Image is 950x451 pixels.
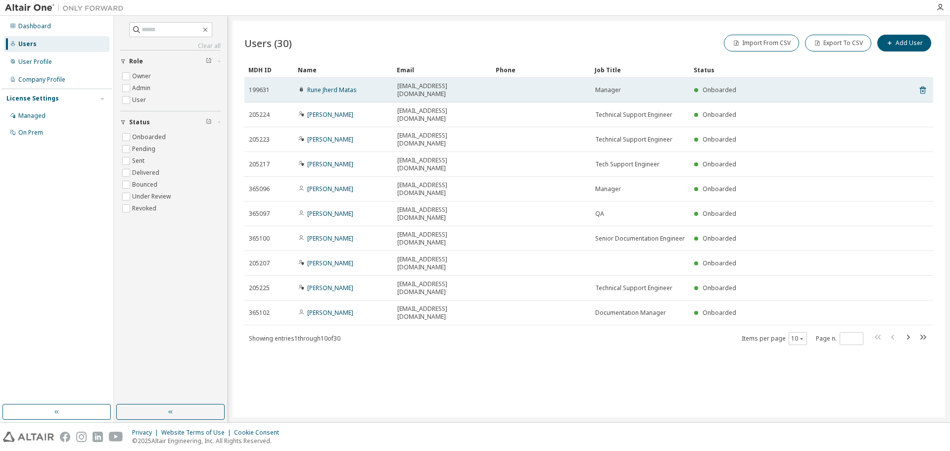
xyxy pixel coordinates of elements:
[249,136,270,144] span: 205223
[397,107,487,123] span: [EMAIL_ADDRESS][DOMAIN_NAME]
[397,62,488,78] div: Email
[397,132,487,148] span: [EMAIL_ADDRESS][DOMAIN_NAME]
[18,76,65,84] div: Company Profile
[244,36,292,50] span: Users (30)
[3,432,54,442] img: altair_logo.svg
[249,185,270,193] span: 365096
[93,432,103,442] img: linkedin.svg
[307,234,353,243] a: [PERSON_NAME]
[307,86,357,94] a: Rune Jherd Matas
[595,185,621,193] span: Manager
[595,160,660,168] span: Tech Support Engineer
[595,309,666,317] span: Documentation Manager
[132,131,168,143] label: Onboarded
[129,57,143,65] span: Role
[595,235,685,243] span: Senior Documentation Engineer
[234,429,285,437] div: Cookie Consent
[703,185,736,193] span: Onboarded
[249,309,270,317] span: 365102
[76,432,87,442] img: instagram.svg
[248,62,290,78] div: MDH ID
[249,210,270,218] span: 365097
[805,35,871,51] button: Export To CSV
[397,82,487,98] span: [EMAIL_ADDRESS][DOMAIN_NAME]
[132,429,161,437] div: Privacy
[724,35,799,51] button: Import From CSV
[595,136,672,144] span: Technical Support Engineer
[703,308,736,317] span: Onboarded
[595,284,672,292] span: Technical Support Engineer
[703,160,736,168] span: Onboarded
[132,155,146,167] label: Sent
[18,58,52,66] div: User Profile
[60,432,70,442] img: facebook.svg
[132,143,157,155] label: Pending
[595,62,686,78] div: Job Title
[397,255,487,271] span: [EMAIL_ADDRESS][DOMAIN_NAME]
[703,86,736,94] span: Onboarded
[307,185,353,193] a: [PERSON_NAME]
[703,110,736,119] span: Onboarded
[6,95,59,102] div: License Settings
[307,209,353,218] a: [PERSON_NAME]
[5,3,129,13] img: Altair One
[109,432,123,442] img: youtube.svg
[397,156,487,172] span: [EMAIL_ADDRESS][DOMAIN_NAME]
[703,234,736,243] span: Onboarded
[397,206,487,222] span: [EMAIL_ADDRESS][DOMAIN_NAME]
[307,160,353,168] a: [PERSON_NAME]
[307,308,353,317] a: [PERSON_NAME]
[132,179,159,191] label: Bounced
[161,429,234,437] div: Website Terms of Use
[129,118,150,126] span: Status
[703,209,736,218] span: Onboarded
[397,305,487,321] span: [EMAIL_ADDRESS][DOMAIN_NAME]
[18,40,37,48] div: Users
[595,111,672,119] span: Technical Support Engineer
[18,112,46,120] div: Managed
[132,191,173,202] label: Under Review
[496,62,587,78] div: Phone
[397,280,487,296] span: [EMAIL_ADDRESS][DOMAIN_NAME]
[791,335,805,343] button: 10
[132,94,148,106] label: User
[307,284,353,292] a: [PERSON_NAME]
[120,42,221,50] a: Clear all
[307,259,353,267] a: [PERSON_NAME]
[816,332,863,345] span: Page n.
[307,110,353,119] a: [PERSON_NAME]
[703,284,736,292] span: Onboarded
[703,135,736,144] span: Onboarded
[120,111,221,133] button: Status
[249,284,270,292] span: 205225
[249,259,270,267] span: 205207
[742,332,807,345] span: Items per page
[595,210,604,218] span: QA
[18,22,51,30] div: Dashboard
[595,86,621,94] span: Manager
[18,129,43,137] div: On Prem
[132,167,161,179] label: Delivered
[397,231,487,247] span: [EMAIL_ADDRESS][DOMAIN_NAME]
[132,437,285,445] p: © 2025 Altair Engineering, Inc. All Rights Reserved.
[249,160,270,168] span: 205217
[249,235,270,243] span: 365100
[249,334,340,343] span: Showing entries 1 through 10 of 30
[206,57,212,65] span: Clear filter
[132,70,153,82] label: Owner
[249,111,270,119] span: 205224
[703,259,736,267] span: Onboarded
[206,118,212,126] span: Clear filter
[132,202,158,214] label: Revoked
[694,62,882,78] div: Status
[120,50,221,72] button: Role
[249,86,270,94] span: 199631
[307,135,353,144] a: [PERSON_NAME]
[298,62,389,78] div: Name
[877,35,931,51] button: Add User
[397,181,487,197] span: [EMAIL_ADDRESS][DOMAIN_NAME]
[132,82,152,94] label: Admin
